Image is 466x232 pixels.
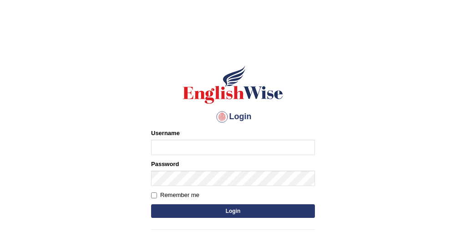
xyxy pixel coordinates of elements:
img: Logo of English Wise sign in for intelligent practice with AI [181,64,285,105]
h4: Login [151,110,315,124]
input: Remember me [151,192,157,198]
label: Username [151,129,180,137]
button: Login [151,204,315,218]
label: Remember me [151,191,199,200]
label: Password [151,160,179,168]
